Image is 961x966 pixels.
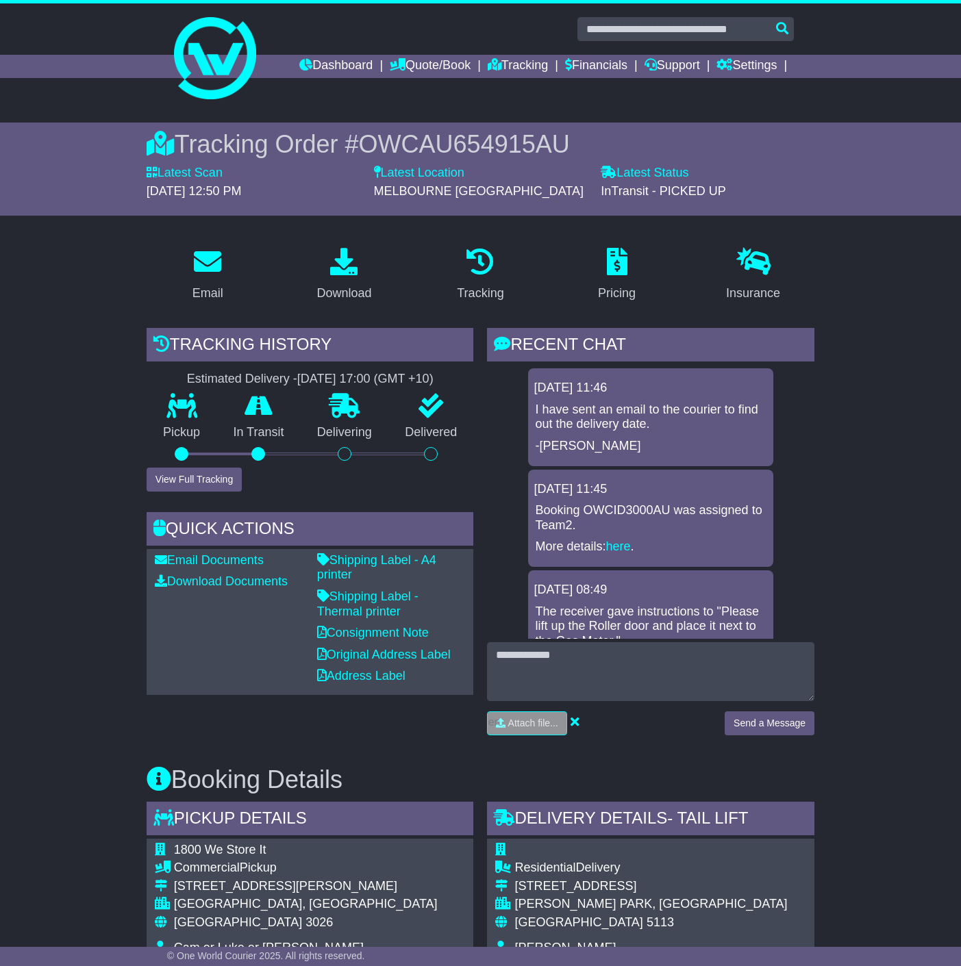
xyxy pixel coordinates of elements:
[316,284,371,303] div: Download
[147,425,216,440] p: Pickup
[601,166,688,181] label: Latest Status
[301,425,388,440] p: Delivering
[305,915,333,929] span: 3026
[359,130,570,158] span: OWCAU654915AU
[645,55,700,78] a: Support
[601,184,725,198] span: InTransit - PICKED UP
[147,802,474,839] div: Pickup Details
[147,372,474,387] div: Estimated Delivery -
[514,941,616,954] span: [PERSON_NAME]
[390,55,471,78] a: Quote/Book
[535,539,766,555] p: More details: .
[374,166,464,181] label: Latest Location
[514,861,799,876] div: Delivery
[317,553,436,582] a: Shipping Label - A4 printer
[448,243,512,307] a: Tracking
[534,381,768,396] div: [DATE] 11:46
[535,605,766,649] p: The receiver gave instructions to "Please lift up the Roller door and place it next to the Gas Me...
[388,425,473,440] p: Delivered
[717,243,789,307] a: Insurance
[565,55,627,78] a: Financials
[297,372,434,387] div: [DATE] 17:00 (GMT +10)
[147,468,242,492] button: View Full Tracking
[147,184,242,198] span: [DATE] 12:50 PM
[535,403,766,432] p: I have sent an email to the courier to find out the delivery date.
[487,328,814,365] div: RECENT CHAT
[726,284,780,303] div: Insurance
[184,243,232,307] a: Email
[317,589,419,618] a: Shipping Label - Thermal printer
[174,941,364,954] span: Cam or Luke or [PERSON_NAME]
[514,897,799,912] div: [PERSON_NAME] PARK, [GEOGRAPHIC_DATA]
[534,482,768,497] div: [DATE] 11:45
[147,129,814,159] div: Tracking Order #
[716,55,777,78] a: Settings
[174,843,266,856] span: 1800 We Store It
[374,184,584,198] span: MELBOURNE [GEOGRAPHIC_DATA]
[535,439,766,454] p: -[PERSON_NAME]
[174,879,438,894] div: [STREET_ADDRESS][PERSON_NAME]
[534,583,768,598] div: [DATE] 08:49
[317,648,451,661] a: Original Address Label
[155,574,288,588] a: Download Documents
[667,809,748,827] span: - Tail Lift
[457,284,503,303] div: Tracking
[647,915,674,929] span: 5113
[488,55,548,78] a: Tracking
[514,861,575,874] span: Residential
[308,243,380,307] a: Download
[174,915,302,929] span: [GEOGRAPHIC_DATA]
[535,503,766,533] p: Booking OWCID3000AU was assigned to Team2.
[147,328,474,365] div: Tracking history
[487,802,814,839] div: Delivery Details
[147,512,474,549] div: Quick Actions
[147,166,223,181] label: Latest Scan
[725,711,814,735] button: Send a Message
[514,879,799,894] div: [STREET_ADDRESS]
[317,669,405,683] a: Address Label
[589,243,645,307] a: Pricing
[147,766,814,793] h3: Booking Details
[155,553,264,567] a: Email Documents
[299,55,373,78] a: Dashboard
[606,539,631,553] a: here
[514,915,642,929] span: [GEOGRAPHIC_DATA]
[167,950,365,961] span: © One World Courier 2025. All rights reserved.
[174,897,438,912] div: [GEOGRAPHIC_DATA], [GEOGRAPHIC_DATA]
[174,861,240,874] span: Commercial
[216,425,300,440] p: In Transit
[174,861,438,876] div: Pickup
[317,626,429,639] a: Consignment Note
[192,284,223,303] div: Email
[598,284,636,303] div: Pricing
